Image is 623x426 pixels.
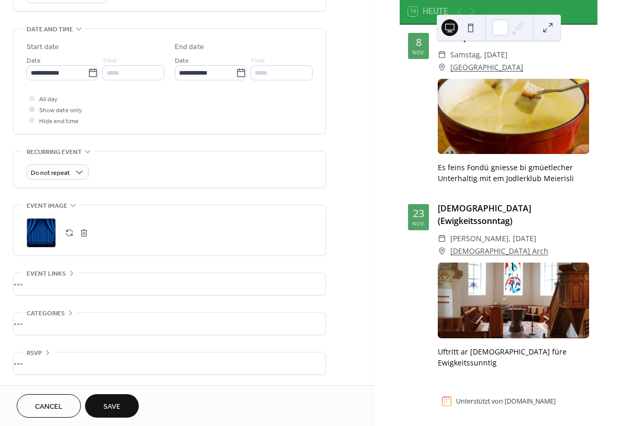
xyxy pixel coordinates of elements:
span: [PERSON_NAME], [DATE] [450,232,536,245]
span: Date [175,55,189,66]
span: Save [103,401,121,412]
div: Unterstützt von [456,397,556,406]
span: Date [27,55,41,66]
div: ​ [438,232,446,245]
span: Date and time [27,24,73,35]
div: Start date [27,42,59,53]
button: Save [85,394,139,418]
span: Hide end time [39,116,79,127]
div: ​ [438,245,446,257]
a: [GEOGRAPHIC_DATA] [450,61,523,74]
button: Cancel [17,394,81,418]
div: ​ [438,61,446,74]
div: [DEMOGRAPHIC_DATA] (Ewigkeitssonntag) [438,202,589,227]
div: ​ [438,49,446,61]
span: All day [39,94,57,105]
div: 23 [413,208,424,219]
div: ; [27,218,56,247]
span: Do not repeat [31,167,70,179]
span: Event links [27,268,66,279]
span: RSVP [27,348,42,359]
span: Categories [27,308,65,319]
div: Nov. [412,221,425,226]
span: Recurring event [27,147,82,158]
span: Samstag, [DATE] [450,49,508,61]
span: Time [250,55,265,66]
a: [DEMOGRAPHIC_DATA] Arch [450,245,548,257]
div: Nov. [412,50,425,55]
a: [DOMAIN_NAME] [505,397,556,406]
span: Event image [27,200,67,211]
span: Cancel [35,401,63,412]
div: ••• [14,273,326,295]
div: ••• [14,313,326,335]
div: Es feins Fondü gniesse bi gmüetlecher Unterhaltig mit em Jodlerklub Meierisli [438,162,589,184]
div: Uftritt ar [DEMOGRAPHIC_DATA] füre Ewigkeitssunntig [438,346,589,368]
div: End date [175,42,204,53]
span: Time [102,55,117,66]
div: ••• [14,352,326,374]
span: Show date only [39,105,82,116]
div: 8 [416,37,422,48]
